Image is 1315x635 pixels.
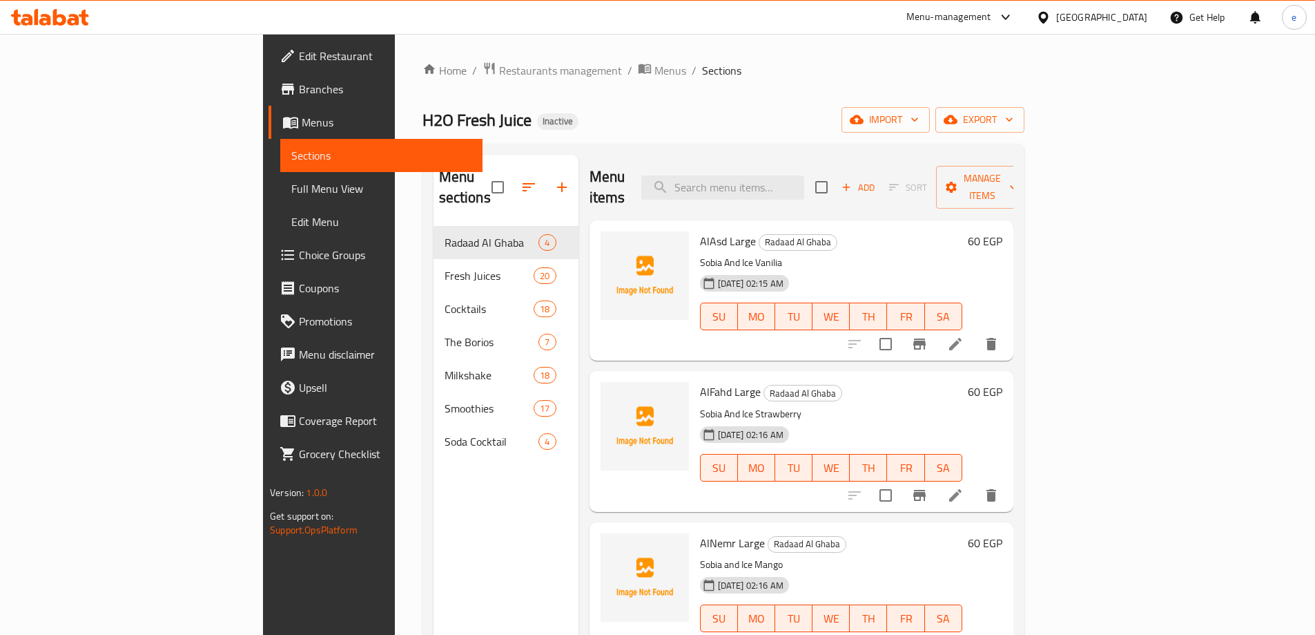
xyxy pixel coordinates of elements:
button: TU [775,303,812,330]
div: Cocktails [445,301,534,317]
span: FR [893,307,919,327]
nav: Menu sections [434,220,578,464]
span: 20 [534,269,555,283]
a: Edit Menu [280,205,483,238]
a: Restaurants management [483,61,622,79]
span: Promotions [299,313,471,330]
div: The Borios7 [434,325,578,359]
button: SU [700,454,738,482]
a: Menu disclaimer [269,338,483,371]
span: SU [706,609,732,629]
button: MO [738,454,775,482]
span: Select all sections [483,173,512,202]
div: items [538,234,556,251]
span: Menus [654,62,686,79]
button: Branch-specific-item [903,479,936,512]
button: FR [887,605,924,632]
p: Sobia And Ice Strawberry [700,406,962,423]
div: items [534,400,556,417]
span: FR [893,609,919,629]
span: WE [818,307,844,327]
a: Full Menu View [280,172,483,205]
button: Manage items [936,166,1029,209]
span: 18 [534,369,555,382]
span: Select section [807,173,836,202]
button: WE [812,454,850,482]
div: Soda Cocktail4 [434,425,578,458]
div: items [534,267,556,284]
span: Select section first [880,177,936,198]
div: Smoothies [445,400,534,417]
span: 1.0.0 [306,484,327,502]
span: Select to update [871,330,900,359]
span: AlNemr Large [700,533,765,553]
div: Fresh Juices20 [434,259,578,292]
span: MO [743,609,770,629]
button: export [935,107,1024,133]
button: SA [925,303,962,330]
span: Sections [702,62,741,79]
span: Add item [836,177,880,198]
button: delete [975,328,1008,361]
a: Grocery Checklist [269,437,483,471]
div: Radaad Al Ghaba [759,234,837,251]
button: TU [775,454,812,482]
span: Sort sections [512,171,545,204]
span: Soda Cocktail [445,433,539,450]
h6: 60 EGP [968,382,1002,401]
p: Sobia And Ice Vanilia [700,254,962,272]
span: TU [781,458,807,478]
span: TU [781,307,807,327]
button: MO [738,605,775,632]
span: SA [931,609,957,629]
div: Milkshake [445,367,534,383]
span: TH [855,609,881,629]
span: Manage items [947,170,1017,205]
span: Choice Groups [299,247,471,263]
span: [DATE] 02:16 AM [712,428,789,442]
a: Edit menu item [947,336,964,352]
span: 18 [534,303,555,316]
span: Upsell [299,379,471,396]
img: AlFahd Large [601,382,689,471]
span: H2O Fresh Juice [422,104,532,135]
span: SA [931,458,957,478]
span: SA [931,307,957,327]
button: Add section [545,171,578,204]
div: Inactive [537,113,578,130]
a: Menus [269,106,483,139]
a: Coupons [269,272,483,305]
span: Inactive [537,115,578,127]
button: delete [975,479,1008,512]
span: 4 [539,236,555,249]
a: Coverage Report [269,404,483,437]
a: Menus [638,61,686,79]
span: The Borios [445,334,539,350]
span: Radaad Al Ghaba [759,234,837,250]
span: Radaad Al Ghaba [768,536,846,552]
div: Radaad Al Ghaba [763,385,842,401]
button: TH [850,454,887,482]
button: import [841,107,930,133]
button: TH [850,303,887,330]
span: [DATE] 02:16 AM [712,579,789,592]
div: Milkshake18 [434,359,578,392]
div: items [538,334,556,350]
button: Branch-specific-item [903,328,936,361]
button: Add [836,177,880,198]
span: WE [818,609,844,629]
span: Edit Menu [291,214,471,230]
div: Cocktails18 [434,292,578,325]
h2: Menu items [590,167,625,208]
span: Add [839,180,877,196]
div: Radaad Al Ghaba4 [434,226,578,259]
button: SA [925,605,962,632]
button: WE [812,605,850,632]
button: SU [700,303,738,330]
span: Menu disclaimer [299,346,471,363]
span: Fresh Juices [445,267,534,284]
span: Radaad Al Ghaba [445,234,539,251]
